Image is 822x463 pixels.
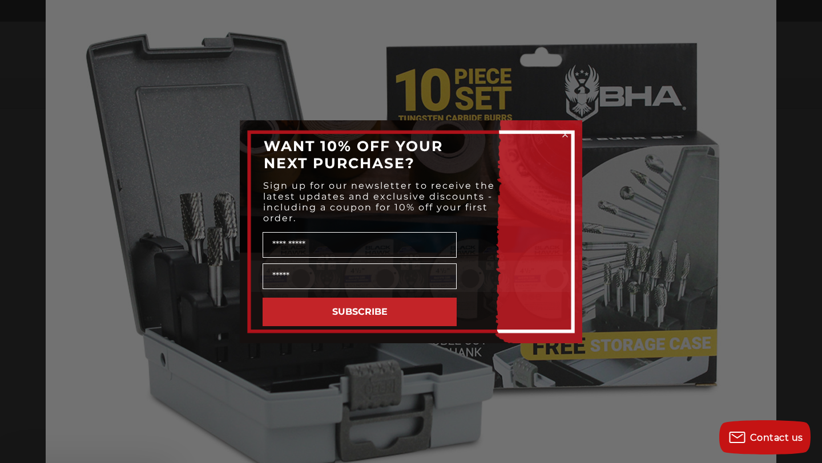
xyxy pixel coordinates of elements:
[264,137,443,172] span: WANT 10% OFF YOUR NEXT PURCHASE?
[263,180,495,224] span: Sign up for our newsletter to receive the latest updates and exclusive discounts - including a co...
[559,129,571,140] button: Close dialog
[750,432,803,443] span: Contact us
[719,420,811,454] button: Contact us
[263,263,457,289] input: Email
[263,298,457,326] button: SUBSCRIBE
